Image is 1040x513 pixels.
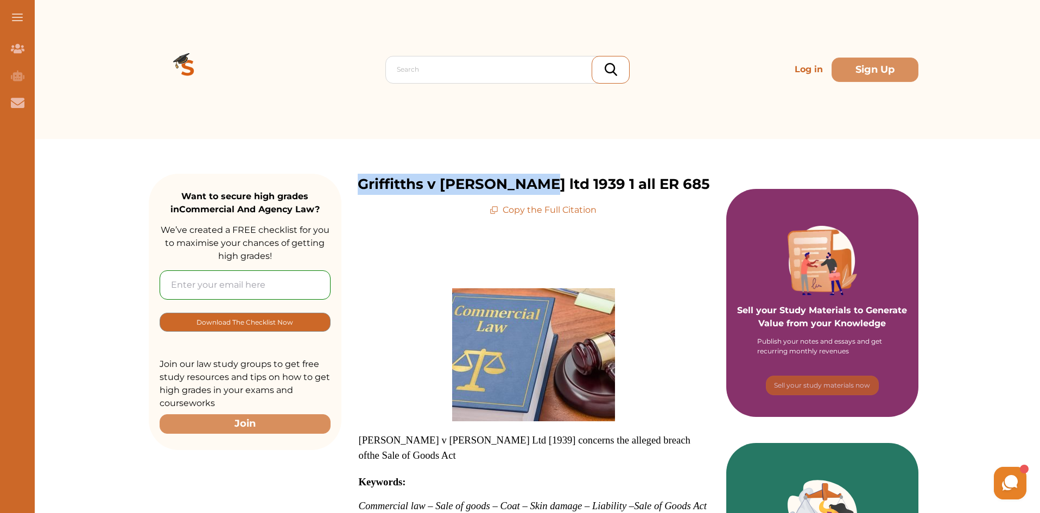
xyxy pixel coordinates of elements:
button: [object Object] [160,313,331,332]
p: Copy the Full Citation [490,204,597,217]
p: Griffitths v [PERSON_NAME] ltd 1939 1 all ER 685 [358,174,709,195]
div: Publish your notes and essays and get recurring monthly revenues [757,337,887,356]
button: Join [160,414,331,433]
p: Download The Checklist Now [196,316,293,328]
span: the Sale of Goods Act [367,449,456,461]
span: [PERSON_NAME] v [PERSON_NAME] Ltd [1939] concerns the alleged breach of [359,434,690,461]
img: Purple card image [788,226,857,295]
img: search_icon [605,63,617,76]
button: Sign Up [832,58,918,82]
button: [object Object] [766,376,879,395]
iframe: HelpCrunch [779,464,1029,502]
strong: Keywords: [359,476,406,487]
p: Log in [790,59,827,80]
img: Commercial-and-Agency-Law-feature-300x245.jpg [452,288,615,421]
span: Sale of Goods Act [634,500,707,511]
p: Join our law study groups to get free study resources and tips on how to get high grades in your ... [160,358,331,410]
p: Sell your study materials now [774,381,870,390]
p: Sell your Study Materials to Generate Value from your Knowledge [737,274,908,330]
input: Enter your email here [160,270,331,300]
img: Logo [149,30,227,109]
span: We’ve created a FREE checklist for you to maximise your chances of getting high grades! [161,225,329,261]
strong: Want to secure high grades in Commercial And Agency Law ? [170,191,320,214]
span: Commercial law – Sale of goods – Coat – Skin damage – Liability – [359,500,635,511]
